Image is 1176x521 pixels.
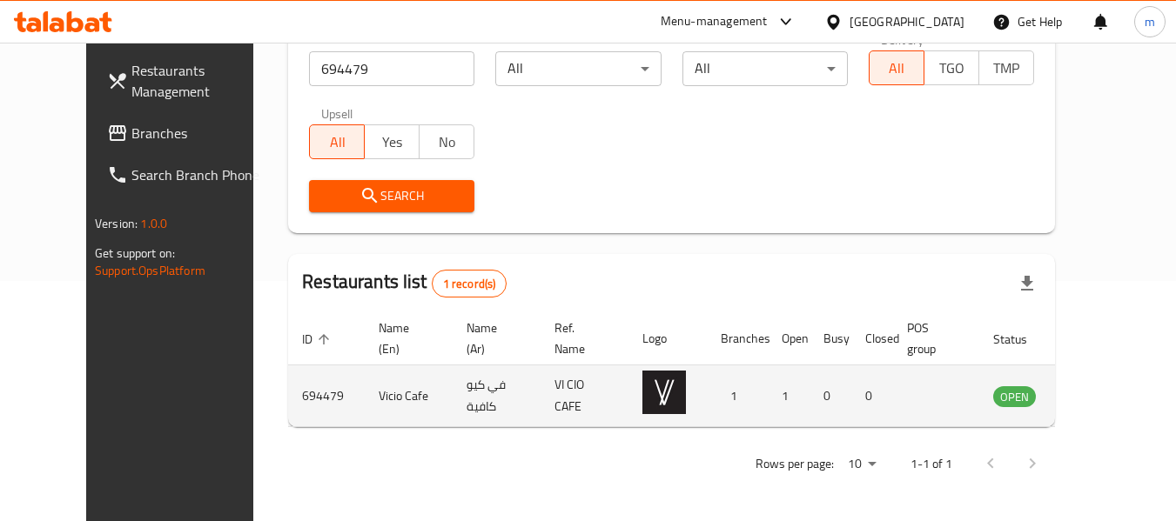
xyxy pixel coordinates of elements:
[433,276,507,292] span: 1 record(s)
[427,130,467,155] span: No
[317,130,358,155] span: All
[756,453,834,475] p: Rows per page:
[707,365,768,427] td: 1
[911,453,952,475] p: 1-1 of 1
[309,180,474,212] button: Search
[372,130,413,155] span: Yes
[993,387,1036,407] span: OPEN
[1145,12,1155,31] span: m
[850,12,964,31] div: [GEOGRAPHIC_DATA]
[95,242,175,264] span: Get support on:
[288,312,1131,427] table: enhanced table
[931,56,972,81] span: TGO
[810,365,851,427] td: 0
[986,56,1027,81] span: TMP
[302,329,335,350] span: ID
[131,123,269,144] span: Branches
[467,317,520,359] span: Name (Ar)
[907,317,958,359] span: POS group
[93,154,283,196] a: Search Branch Phone
[851,312,893,365] th: Closed
[628,312,707,365] th: Logo
[379,317,432,359] span: Name (En)
[288,365,365,427] td: 694479
[768,312,810,365] th: Open
[682,51,848,86] div: All
[495,51,661,86] div: All
[321,107,353,119] label: Upsell
[131,164,269,185] span: Search Branch Phone
[309,124,365,159] button: All
[365,365,453,427] td: Vicio Cafe
[93,112,283,154] a: Branches
[851,365,893,427] td: 0
[453,365,541,427] td: في كيو كافية
[877,56,917,81] span: All
[869,50,924,85] button: All
[309,51,474,86] input: Search for restaurant name or ID..
[131,60,269,102] span: Restaurants Management
[302,269,507,297] h2: Restaurants list
[93,50,283,112] a: Restaurants Management
[924,50,979,85] button: TGO
[881,33,924,45] label: Delivery
[432,270,507,297] div: Total records count
[541,365,628,427] td: VI CIO CAFE
[993,329,1050,350] span: Status
[95,212,138,235] span: Version:
[993,386,1036,407] div: OPEN
[140,212,167,235] span: 1.0.0
[642,371,686,414] img: Vicio Cafe
[364,124,420,159] button: Yes
[95,259,205,282] a: Support.OpsPlatform
[661,11,768,32] div: Menu-management
[419,124,474,159] button: No
[707,312,768,365] th: Branches
[554,317,608,359] span: Ref. Name
[1006,263,1048,304] div: Export file
[810,312,851,365] th: Busy
[323,185,460,207] span: Search
[768,365,810,427] td: 1
[978,50,1034,85] button: TMP
[841,451,883,478] div: Rows per page:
